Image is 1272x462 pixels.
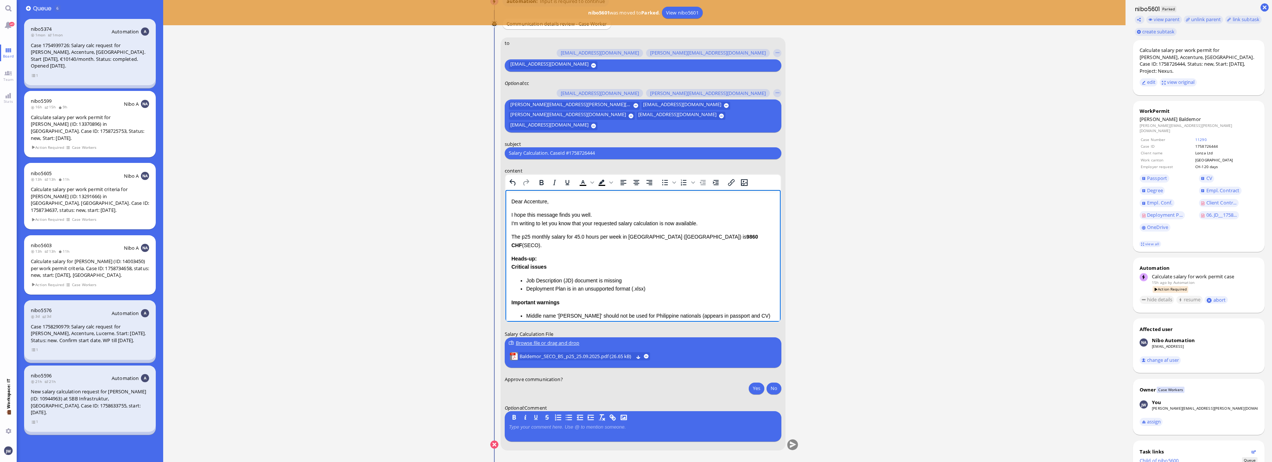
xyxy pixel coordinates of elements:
[662,7,703,19] a: View nibo5601
[31,307,52,314] span: nibo5576
[1206,212,1237,218] span: 06. JD__1758...
[31,347,39,353] span: view 1 items
[709,177,722,187] button: Increase indent
[505,80,523,86] span: Optional
[1140,265,1258,271] div: Automation
[1195,164,1257,170] td: CH-120 days
[505,404,523,411] span: Optional
[1140,164,1194,170] td: Employer request
[1152,344,1184,349] a: [EMAIL_ADDRESS]
[1140,116,1178,122] span: [PERSON_NAME]
[725,177,738,187] button: Insert/edit link
[6,109,54,115] strong: Important warnings
[1199,211,1239,219] a: 06. JD__1758...
[141,309,149,317] img: Aut
[31,249,45,254] span: 13h
[646,89,770,97] button: [PERSON_NAME][EMAIL_ADDRESS][DOMAIN_NAME]
[31,282,65,288] span: Action Required
[6,21,269,37] p: I hope this message finds you well. I'm writing to let you know that your requested salary calcul...
[1173,280,1194,285] span: automation@bluelakelegal.com
[1140,157,1194,163] td: Work canton
[510,352,518,360] img: Baldemor_SECO_BS_p25_25.09.2025.pdf
[1133,5,1160,13] h1: nibo5601
[72,282,97,288] span: Case Workers
[1225,16,1262,24] task-group-action-menu: link subtask
[505,167,523,174] span: content
[6,43,269,59] p: The p25 monthly salary for 45.0 hours per week in [GEOGRAPHIC_DATA] ([GEOGRAPHIC_DATA]) is (SECO).
[505,140,521,147] span: subject
[505,331,553,337] span: Salary Calculation File
[510,413,518,422] button: B
[524,80,529,86] span: cc
[6,409,11,425] span: 💼 Workspace: IT
[31,323,149,344] div: Case 1758290979: Salary calc request for [PERSON_NAME], Accenture, Lucerne. Start: [DATE]. Status...
[1140,78,1158,86] button: edit
[1147,175,1167,181] span: Passport
[1195,157,1257,163] td: [GEOGRAPHIC_DATA]
[1135,28,1177,36] button: create subtask
[26,6,31,11] button: Add
[9,22,14,26] span: 40
[767,382,781,394] button: No
[646,49,770,57] button: [PERSON_NAME][EMAIL_ADDRESS][DOMAIN_NAME]
[1140,123,1258,134] dd: [PERSON_NAME][EMAIL_ADDRESS][PERSON_NAME][DOMAIN_NAME]
[510,352,650,360] lob-view: Baldemor_SECO_BS_p25_25.09.2025.pdf (26.65 kB)
[112,310,139,317] span: Automation
[561,177,574,187] button: Underline
[6,7,269,249] body: Rich Text Area. Press ALT-0 for help.
[1140,199,1174,207] a: Empl. Conf.
[6,66,31,72] strong: Heads-up:
[6,44,253,58] strong: 9860 CHF
[509,101,640,109] button: [PERSON_NAME][EMAIL_ADDRESS][PERSON_NAME][DOMAIN_NAME]
[1195,150,1257,156] td: Lonza Ltd
[1199,187,1242,195] a: Empl. Contract
[21,130,269,138] li: CV shows employment at Accenture starting [DATE], which is inconsistent with current date ([DATE])
[643,101,721,109] span: [EMAIL_ADDRESS][DOMAIN_NAME]
[31,388,149,416] div: New salary calculation request for [PERSON_NAME] (ID: 10944963) at SBB Infrastruktur, [GEOGRAPHIC...
[1139,241,1161,247] a: view all
[21,122,269,130] li: Middle name '[PERSON_NAME]' should not be used for Philippine nationals (appears in passport and CV)
[141,27,149,36] img: Aut
[6,7,269,16] p: Dear Accenture,
[749,382,764,394] button: Yes
[509,122,597,130] button: [EMAIL_ADDRESS][DOMAIN_NAME]
[561,90,639,96] span: [EMAIL_ADDRESS][DOMAIN_NAME]
[1140,400,1148,409] img: You
[1161,6,1177,12] span: Parked
[1140,356,1181,364] button: change af user
[637,112,725,120] button: [EMAIL_ADDRESS][DOMAIN_NAME]
[31,114,149,141] div: Calculate salary per work permit for [PERSON_NAME] (ID: 13370896) in [GEOGRAPHIC_DATA]. Case ID: ...
[72,216,97,223] span: Case Workers
[638,112,716,120] span: [EMAIL_ADDRESS][DOMAIN_NAME]
[505,190,781,321] iframe: Rich Text Area
[31,42,149,69] div: Case 1754939726: Salary calc request for [PERSON_NAME], Accenture, [GEOGRAPHIC_DATA]. Start [DATE...
[1140,211,1185,219] a: Deployment P...
[1135,16,1144,24] button: Copy ticket nibo5601 link to clipboard
[1140,448,1249,455] div: Task links
[58,177,72,182] span: 11h
[31,186,149,213] div: Calculate salary per work permit criteria for [PERSON_NAME] (ID: 13291666) in [GEOGRAPHIC_DATA], ...
[519,352,633,360] span: Baldemor_SECO_BS_p25_25.09.2025.pdf (26.65 kB)
[112,375,139,381] span: Automation
[643,177,656,187] button: Align right
[124,173,139,179] span: Nibo A
[42,314,54,319] span: 3d
[31,258,149,279] div: Calculate salary for [PERSON_NAME] (ID: 14003450) per work permit criteria. Case ID: 1758734658, ...
[1147,199,1172,206] span: Empl. Conf.
[1199,174,1215,183] a: CV
[490,440,498,449] button: Cancel
[1147,187,1163,194] span: Degree
[650,90,765,96] span: [PERSON_NAME][EMAIL_ADDRESS][DOMAIN_NAME]
[1140,296,1174,304] button: hide details
[588,9,610,16] b: nibo5601
[45,104,58,109] span: 15h
[505,404,524,411] em: :
[31,98,52,104] a: nibo5599
[641,9,659,16] b: Parked
[141,374,149,382] img: Aut
[1205,296,1228,304] button: abort
[33,4,54,13] span: Queue
[4,446,12,455] img: You
[507,177,519,187] button: Undo
[1140,386,1156,393] div: Owner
